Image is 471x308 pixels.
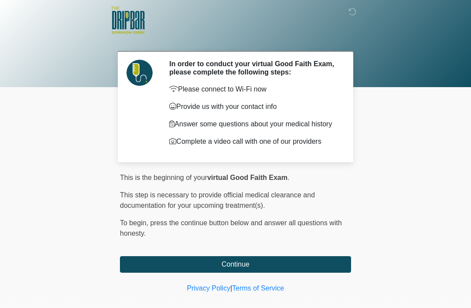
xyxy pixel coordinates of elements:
button: Continue [120,256,351,273]
a: | [230,284,232,292]
span: To begin, [120,219,150,227]
p: Answer some questions about your medical history [169,119,338,129]
h2: In order to conduct your virtual Good Faith Exam, please complete the following steps: [169,60,338,76]
p: Please connect to Wi-Fi now [169,84,338,95]
span: This step is necessary to provide official medical clearance and documentation for your upcoming ... [120,191,315,209]
span: . [287,174,289,181]
span: press the continue button below and answer all questions with honesty. [120,219,342,237]
a: Terms of Service [232,284,284,292]
img: Agent Avatar [126,60,153,86]
p: Complete a video call with one of our providers [169,136,338,147]
p: Provide us with your contact info [169,102,338,112]
img: The DRIPBaR - San Antonio Dominion Creek Logo [111,7,145,35]
a: Privacy Policy [187,284,231,292]
strong: virtual Good Faith Exam [207,174,287,181]
span: This is the beginning of your [120,174,207,181]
